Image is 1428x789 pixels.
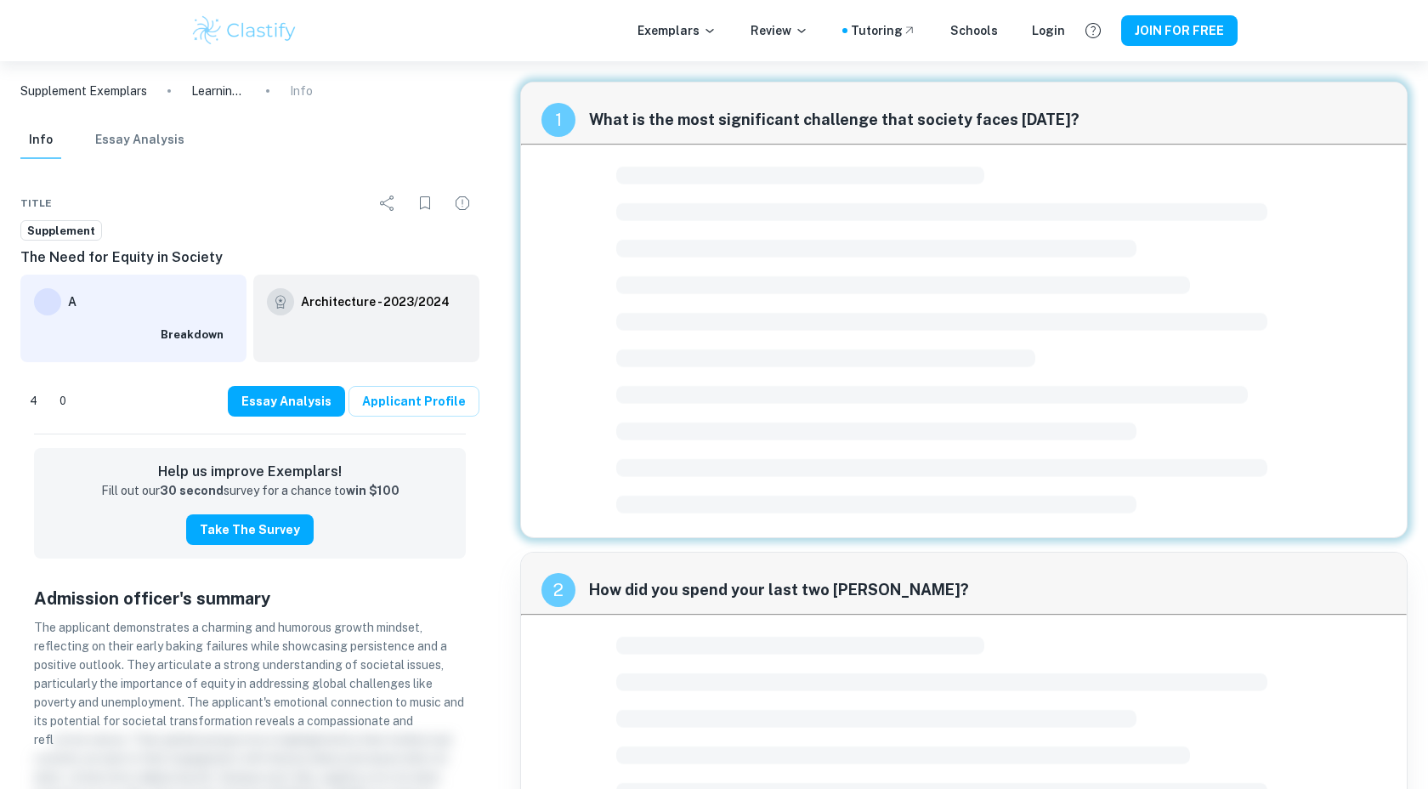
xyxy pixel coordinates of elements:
[34,586,466,611] h5: Admission officer's summary
[228,386,345,417] button: Essay Analysis
[20,247,479,268] h6: The Need for Equity in Society
[301,292,450,311] h6: Architecture - 2023/2024
[20,388,47,415] div: Like
[445,186,479,220] div: Report issue
[290,82,313,100] p: Info
[186,514,314,545] button: Take the Survey
[101,482,399,501] p: Fill out our survey for a chance to
[408,186,442,220] div: Bookmark
[160,484,224,497] strong: 30 second
[751,21,808,40] p: Review
[190,14,298,48] img: Clastify logo
[20,122,61,159] button: Info
[1079,16,1108,45] button: Help and Feedback
[346,484,399,497] strong: win $100
[950,21,998,40] a: Schools
[156,322,233,348] button: Breakdown
[48,462,452,482] h6: Help us improve Exemplars!
[20,393,47,410] span: 4
[348,386,479,417] a: Applicant Profile
[301,288,450,315] a: Architecture - 2023/2024
[851,21,916,40] a: Tutoring
[1121,15,1238,46] button: JOIN FOR FREE
[95,122,184,159] button: Essay Analysis
[371,186,405,220] div: Share
[541,573,575,607] div: recipe
[34,621,464,746] span: The applicant demonstrates a charming and humorous growth mindset, reflecting on their early baki...
[50,393,76,410] span: 0
[21,223,101,240] span: Supplement
[637,21,717,40] p: Exemplars
[20,196,52,211] span: Title
[191,82,246,100] p: Learning Perseverance Through Baking
[589,578,1386,602] span: How did you spend your last two [PERSON_NAME]?
[20,82,147,100] a: Supplement Exemplars
[541,103,575,137] div: recipe
[1032,21,1065,40] a: Login
[589,108,1386,132] span: What is the most significant challenge that society faces [DATE]?
[20,220,102,241] a: Supplement
[50,388,76,415] div: Dislike
[68,292,233,311] h6: A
